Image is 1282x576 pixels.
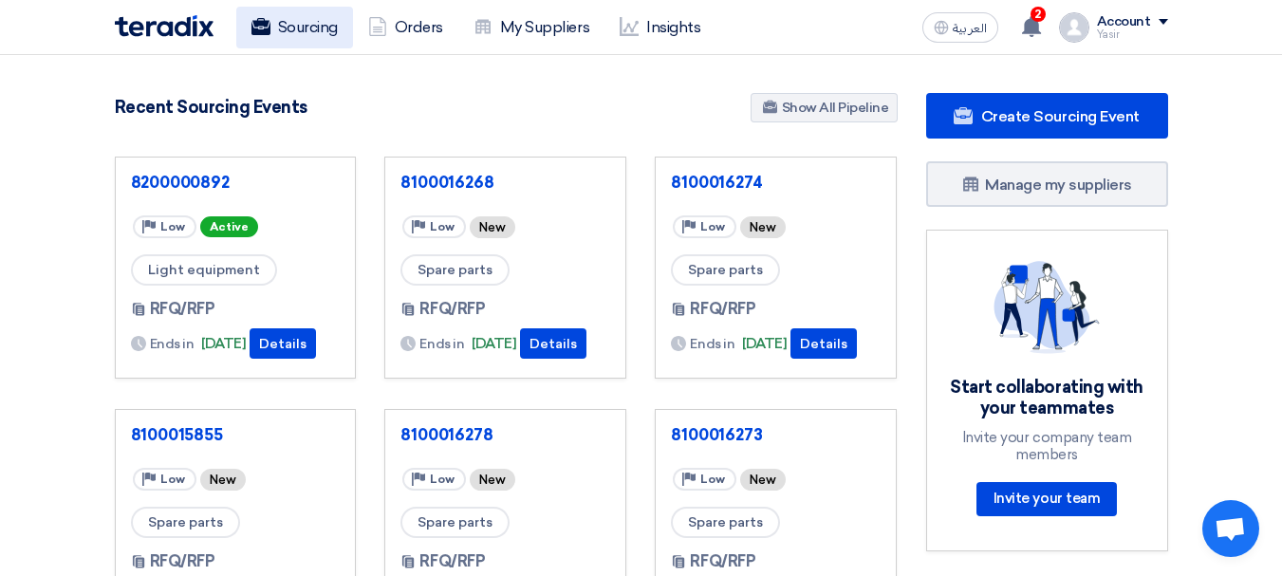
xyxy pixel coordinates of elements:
[400,425,610,444] a: 8100016278
[131,425,341,444] a: 8100015855
[430,473,455,486] span: Low
[1097,29,1168,40] div: Yasir
[150,550,215,573] span: RFQ/RFP
[690,298,755,321] span: RFQ/RFP
[150,298,215,321] span: RFQ/RFP
[400,507,510,538] span: Spare parts
[950,377,1144,419] div: Start collaborating with your teammates
[419,334,464,354] span: Ends in
[201,333,246,355] span: [DATE]
[458,7,604,48] a: My Suppliers
[740,216,786,238] div: New
[671,507,780,538] span: Spare parts
[976,482,1117,516] a: Invite your team
[1097,14,1151,30] div: Account
[150,334,195,354] span: Ends in
[200,216,258,237] span: Active
[115,97,307,118] h4: Recent Sourcing Events
[520,328,586,359] button: Details
[160,220,185,233] span: Low
[472,333,516,355] span: [DATE]
[994,261,1100,354] img: invite_your_team.svg
[671,254,780,286] span: Spare parts
[922,12,998,43] button: العربية
[950,429,1144,463] div: Invite your company team members
[690,334,734,354] span: Ends in
[700,473,725,486] span: Low
[353,7,458,48] a: Orders
[1202,500,1259,557] div: Open chat
[690,550,755,573] span: RFQ/RFP
[671,425,881,444] a: 8100016273
[700,220,725,233] span: Low
[236,7,353,48] a: Sourcing
[1059,12,1089,43] img: profile_test.png
[1031,7,1046,22] span: 2
[131,507,240,538] span: Spare parts
[926,161,1168,207] a: Manage my suppliers
[981,107,1140,125] span: Create Sourcing Event
[160,473,185,486] span: Low
[115,15,214,37] img: Teradix logo
[400,254,510,286] span: Spare parts
[131,254,277,286] span: Light equipment
[250,328,316,359] button: Details
[742,333,787,355] span: [DATE]
[604,7,715,48] a: Insights
[131,173,341,192] a: 8200000892
[200,469,246,491] div: New
[470,216,515,238] div: New
[740,469,786,491] div: New
[430,220,455,233] span: Low
[953,22,987,35] span: العربية
[419,298,485,321] span: RFQ/RFP
[470,469,515,491] div: New
[671,173,881,192] a: 8100016274
[751,93,898,122] a: Show All Pipeline
[790,328,857,359] button: Details
[400,173,610,192] a: 8100016268
[419,550,485,573] span: RFQ/RFP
